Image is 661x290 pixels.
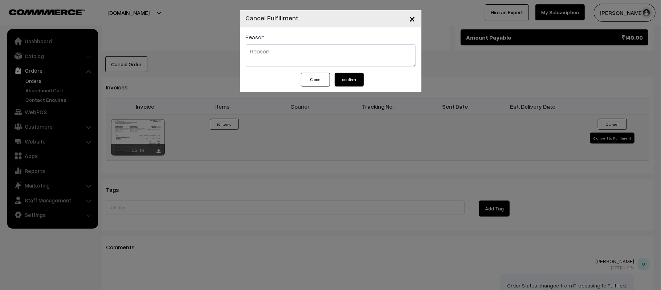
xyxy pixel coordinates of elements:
span: × [409,12,416,25]
label: Reason [246,33,265,41]
h4: Cancel Fulfillment [246,13,299,23]
button: confirm [335,73,364,86]
button: Close [404,7,421,30]
button: Close [301,73,330,86]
